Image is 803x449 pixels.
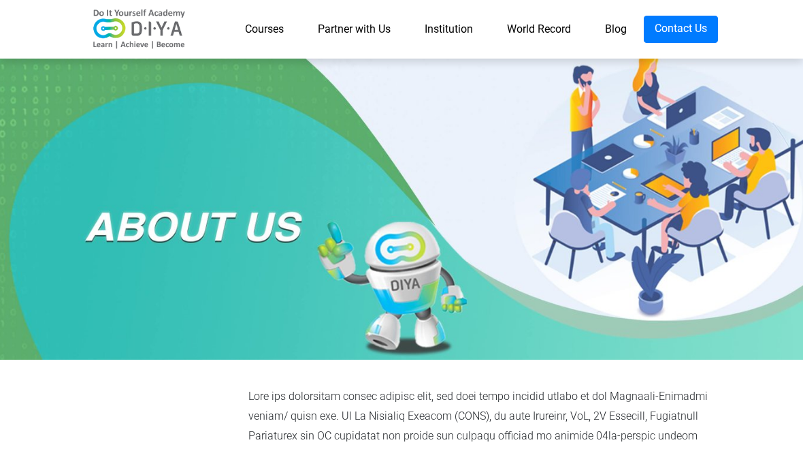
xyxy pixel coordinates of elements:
[228,16,301,43] a: Courses
[85,9,194,50] img: logo-v2.png
[588,16,644,43] a: Blog
[301,16,408,43] a: Partner with Us
[644,16,718,43] a: Contact Us
[490,16,588,43] a: World Record
[408,16,490,43] a: Institution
